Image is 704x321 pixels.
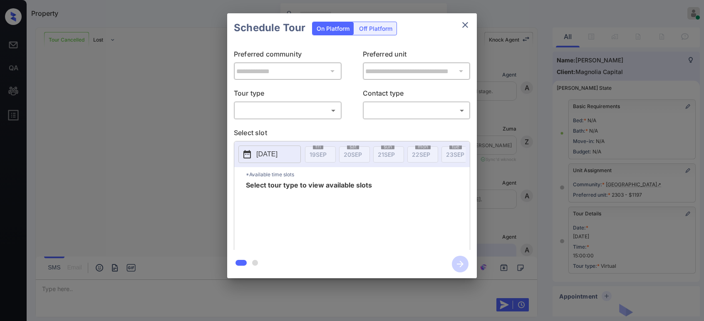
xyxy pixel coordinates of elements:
[355,22,397,35] div: Off Platform
[246,182,372,248] span: Select tour type to view available slots
[234,128,470,141] p: Select slot
[363,49,471,62] p: Preferred unit
[234,88,342,101] p: Tour type
[256,149,278,159] p: [DATE]
[363,88,471,101] p: Contact type
[234,49,342,62] p: Preferred community
[238,146,301,163] button: [DATE]
[312,22,354,35] div: On Platform
[457,17,473,33] button: close
[246,167,470,182] p: *Available time slots
[227,13,312,42] h2: Schedule Tour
